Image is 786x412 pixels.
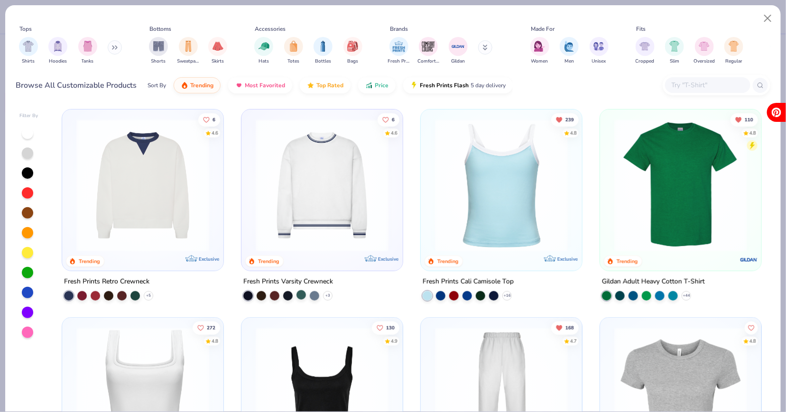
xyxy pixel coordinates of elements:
button: filter button [177,37,199,65]
span: Slim [670,58,679,65]
img: Sweatpants Image [183,41,194,52]
img: TopRated.gif [307,82,314,89]
span: Unisex [592,58,606,65]
span: Sweatpants [177,58,199,65]
button: filter button [694,37,715,65]
span: Bottles [315,58,331,65]
button: Close [759,9,777,27]
img: trending.gif [181,82,188,89]
img: Gildan Image [451,39,465,54]
div: filter for Hats [254,37,273,65]
button: Top Rated [300,77,351,93]
span: Top Rated [316,82,343,89]
button: filter button [590,37,609,65]
span: Exclusive [199,256,219,262]
span: Shorts [151,58,166,65]
div: Fits [636,25,646,33]
span: Gildan [451,58,465,65]
span: Hats [259,58,269,65]
span: 130 [386,325,394,330]
button: filter button [636,37,655,65]
span: + 16 [503,293,510,299]
div: filter for Oversized [694,37,715,65]
div: filter for Shirts [19,37,38,65]
span: 168 [565,325,573,330]
img: db319196-8705-402d-8b46-62aaa07ed94f [610,119,752,252]
div: Fresh Prints Retro Crewneck [64,276,149,288]
div: Brands [390,25,408,33]
button: filter button [19,37,38,65]
div: 4.8 [211,338,218,345]
img: flash.gif [410,82,418,89]
span: 6 [212,117,215,122]
span: 6 [391,117,394,122]
div: Accessories [255,25,286,33]
span: Fresh Prints Flash [420,82,469,89]
span: Price [375,82,388,89]
div: 4.6 [390,129,397,137]
div: filter for Bottles [314,37,333,65]
div: filter for Totes [284,37,303,65]
div: filter for Sweatpants [177,37,199,65]
div: filter for Unisex [590,37,609,65]
button: Unlike [551,321,578,334]
div: Tops [19,25,32,33]
img: Tanks Image [83,41,93,52]
img: Hats Image [259,41,269,52]
span: 239 [565,117,573,122]
span: Exclusive [557,256,578,262]
button: Most Favorited [228,77,292,93]
img: Cropped Image [639,41,650,52]
div: Browse All Customizable Products [16,80,137,91]
div: Bottoms [150,25,172,33]
span: Exclusive [378,256,398,262]
img: Men Image [564,41,574,52]
img: Shirts Image [23,41,34,52]
div: 4.8 [749,129,756,137]
span: Fresh Prints [388,58,410,65]
img: Unisex Image [593,41,604,52]
button: filter button [665,37,684,65]
button: Unlike [730,113,758,126]
button: Like [198,113,220,126]
img: Fresh Prints Image [392,39,406,54]
button: filter button [724,37,743,65]
div: 4.9 [390,338,397,345]
img: a25d9891-da96-49f3-a35e-76288174bf3a [430,119,573,252]
span: Shirts [22,58,35,65]
div: Made For [531,25,555,33]
span: + 3 [325,293,330,299]
img: Shorts Image [153,41,164,52]
img: Hoodies Image [53,41,63,52]
span: Bags [347,58,358,65]
span: Trending [190,82,213,89]
span: Oversized [694,58,715,65]
button: Like [192,321,220,334]
div: filter for Skirts [208,37,227,65]
button: filter button [48,37,67,65]
div: filter for Tanks [78,37,97,65]
img: 4d4398e1-a86f-4e3e-85fd-b9623566810e [251,119,393,252]
div: filter for Bags [343,37,362,65]
span: + 44 [683,293,690,299]
button: Price [358,77,396,93]
img: b6dde052-8961-424d-8094-bd09ce92eca4 [393,119,536,252]
span: 110 [744,117,753,122]
span: Hoodies [49,58,67,65]
img: Skirts Image [213,41,223,52]
span: 272 [206,325,215,330]
div: filter for Fresh Prints [388,37,410,65]
div: Filter By [19,112,38,119]
div: Sort By [148,81,166,90]
div: filter for Women [530,37,549,65]
button: filter button [560,37,579,65]
button: filter button [254,37,273,65]
span: 5 day delivery [471,80,506,91]
img: most_fav.gif [235,82,243,89]
img: Comfort Colors Image [421,39,435,54]
span: Cropped [636,58,655,65]
button: filter button [388,37,410,65]
button: Unlike [551,113,578,126]
div: Fresh Prints Cali Camisole Top [423,276,514,288]
span: Totes [287,58,299,65]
